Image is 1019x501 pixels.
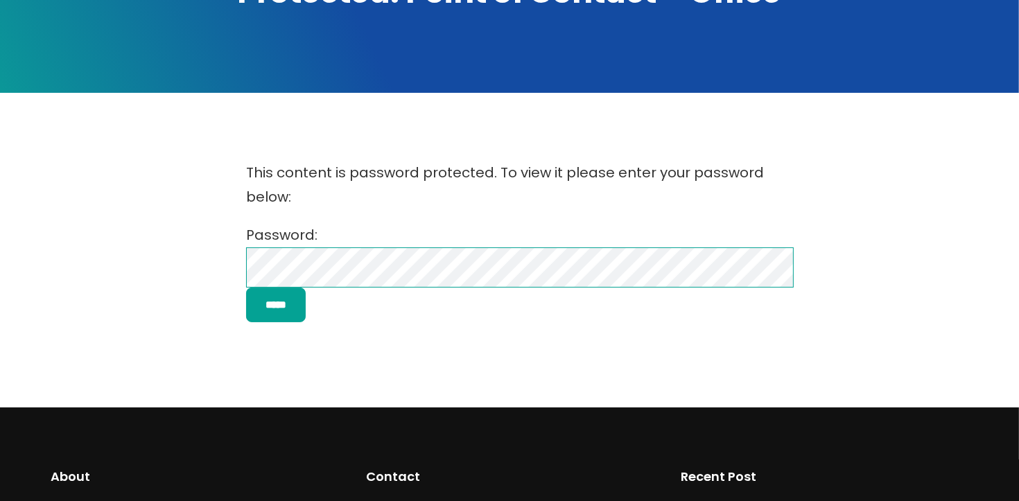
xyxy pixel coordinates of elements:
[681,467,968,486] h2: Recent Post
[51,467,338,486] h2: About
[246,247,794,288] input: Password:
[246,161,773,209] p: This content is password protected. To view it please enter your password below:
[366,467,653,486] h2: Contact
[246,225,794,276] label: Password:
